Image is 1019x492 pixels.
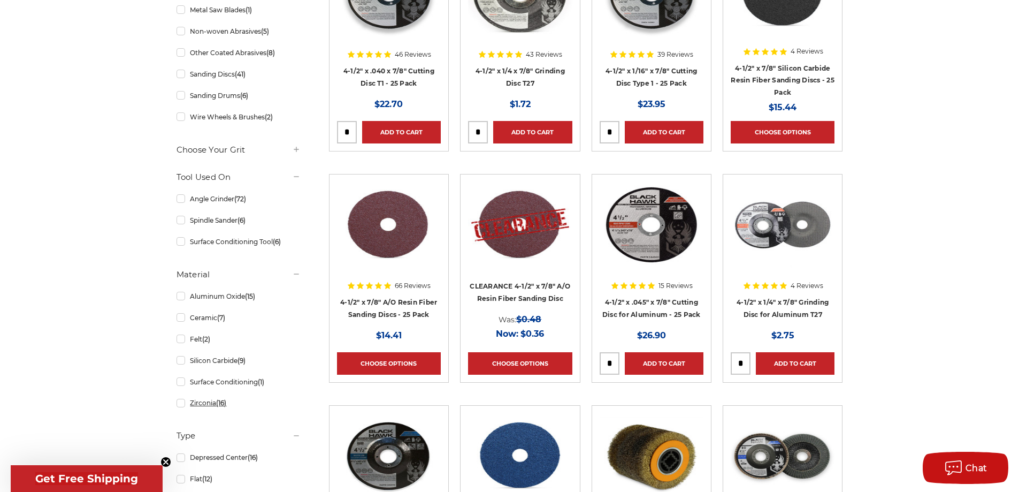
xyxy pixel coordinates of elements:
span: (5) [261,27,269,35]
span: (2) [265,113,273,121]
a: Surface Conditioning Tool [177,232,301,251]
a: Non-woven Abrasives [177,22,301,41]
a: Angle Grinder [177,190,301,208]
a: Add to Cart [625,352,703,375]
span: (8) [266,49,275,57]
a: Other Coated Abrasives [177,43,301,62]
span: Chat [966,463,987,473]
a: Add to Cart [625,121,703,143]
a: Add to Cart [756,352,834,375]
a: Zirconia [177,393,301,412]
img: 4.5 inch resin fiber disc [337,182,441,268]
span: Now: [496,329,518,339]
span: (9) [237,357,246,365]
a: Choose Options [731,121,834,143]
span: $15.44 [769,102,796,112]
span: $23.95 [638,99,665,109]
span: (1) [246,6,252,14]
a: CLEARANCE 4-1/2" x 7/8" A/O Resin Fiber Sanding Disc [468,182,572,319]
span: $22.70 [374,99,403,109]
span: (16) [248,453,258,461]
a: BHA 4.5 inch grinding disc for aluminum [731,182,834,319]
span: Get Free Shipping [35,472,138,485]
a: Choose Options [468,352,572,375]
a: Depressed Center [177,448,301,467]
span: $0.48 [516,314,541,324]
img: CLEARANCE 4-1/2" x 7/8" A/O Resin Fiber Sanding Disc [468,182,572,268]
span: $14.41 [376,330,402,340]
img: 4.5" cutting disc for aluminum [600,182,703,268]
a: Felt [177,330,301,349]
a: Choose Options [337,352,441,375]
a: Sanding Discs [177,65,301,84]
button: Close teaser [160,457,171,467]
a: Spindle Sander [177,211,301,230]
a: Aluminum Oxide [177,287,301,306]
a: Surface Conditioning [177,373,301,391]
h5: Choose Your Grit [177,143,301,156]
a: Metal Saw Blades [177,1,301,19]
span: (7) [217,314,225,322]
span: $0.36 [520,329,544,339]
span: $2.75 [771,330,794,340]
a: Sanding Drums [177,86,301,105]
span: (41) [235,70,246,78]
img: BHA 4.5 inch grinding disc for aluminum [731,182,834,268]
span: $26.90 [637,330,666,340]
h5: Tool Used On [177,171,301,184]
div: Get Free ShippingClose teaser [11,465,163,492]
span: (2) [202,335,210,343]
span: (6) [273,238,281,246]
div: Was: [468,312,572,327]
span: $1.72 [510,99,531,109]
span: (15) [245,292,255,300]
span: (12) [202,475,212,483]
span: (72) [234,195,246,203]
h5: Material [177,268,301,281]
a: Add to Cart [493,121,572,143]
a: Silicon Carbide [177,351,301,370]
a: 4.5 inch resin fiber disc [337,182,441,319]
a: 4.5" cutting disc for aluminum [600,182,703,319]
a: Ceramic [177,308,301,327]
h5: Type [177,429,301,442]
span: (1) [258,378,264,386]
span: (6) [240,92,248,100]
span: (6) [237,216,246,224]
a: Wire Wheels & Brushes [177,108,301,126]
a: 4-1/2" x 7/8" Silicon Carbide Resin Fiber Sanding Discs - 25 Pack [731,64,834,96]
a: Add to Cart [362,121,441,143]
span: (16) [216,399,226,407]
a: Flat [177,470,301,488]
button: Chat [923,452,1008,484]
